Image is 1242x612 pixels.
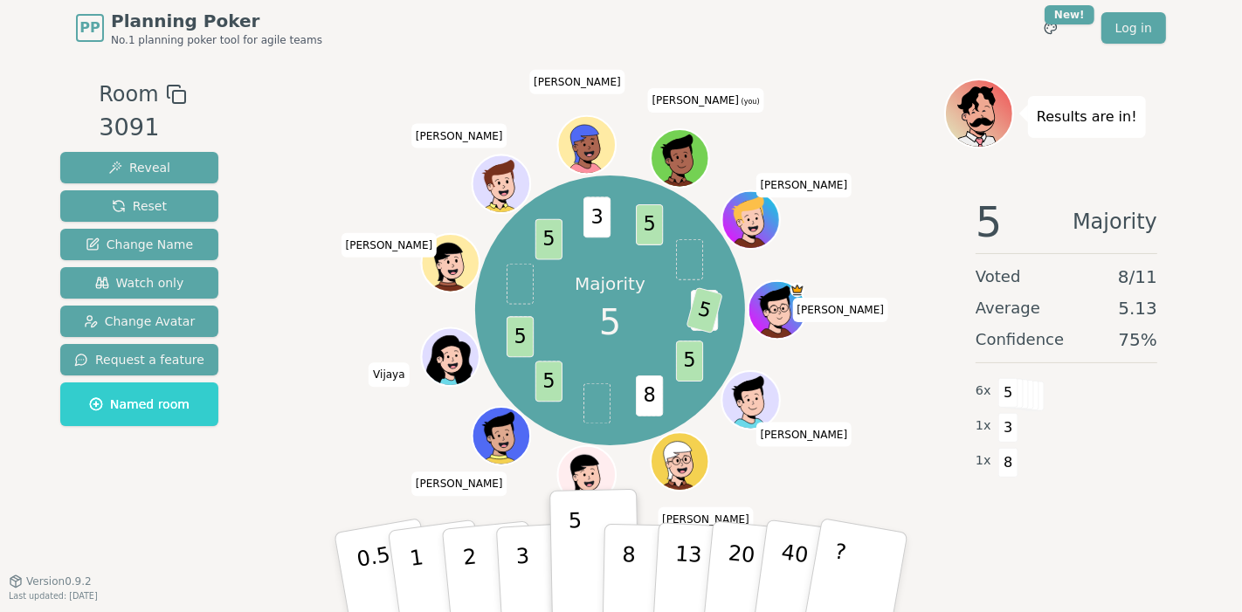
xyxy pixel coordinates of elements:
div: New! [1045,5,1094,24]
button: Named room [60,382,218,426]
span: Voted [976,265,1021,289]
span: 8 [998,448,1018,478]
button: Reset [60,190,218,222]
span: No.1 planning poker tool for agile teams [111,33,322,47]
button: Request a feature [60,344,218,375]
span: Click to change your name [647,88,763,113]
span: 5 [675,340,702,382]
a: PPPlanning PokerNo.1 planning poker tool for agile teams [76,9,322,47]
span: Last updated: [DATE] [9,591,98,601]
span: 5 [686,286,722,333]
p: Majority [575,272,645,296]
button: Version0.9.2 [9,574,92,588]
span: 5 [535,361,562,402]
span: Named room [89,395,190,413]
span: Click to change your name [342,233,438,258]
button: Click to change your avatar [652,131,707,185]
span: Change Avatar [84,313,196,330]
span: Room [99,79,158,110]
span: Version 0.9.2 [26,574,92,588]
span: 5 [599,296,621,348]
span: 3 [998,413,1018,443]
span: Matt is the host [790,283,804,298]
button: New! [1035,12,1066,44]
span: Request a feature [74,351,204,368]
span: Click to change your name [529,70,625,94]
span: 5 [636,204,663,245]
span: 5 [998,378,1018,408]
span: Click to change your name [658,507,754,532]
span: Reset [112,197,167,215]
span: Click to change your name [411,471,507,496]
span: PP [79,17,100,38]
span: 8 / 11 [1118,265,1157,289]
span: Reveal [108,159,170,176]
span: Watch only [95,274,184,292]
span: Confidence [976,327,1064,352]
span: Majority [1073,201,1157,243]
p: 5 [569,508,583,602]
span: 6 x [976,382,991,401]
span: Planning Poker [111,9,322,33]
button: Watch only [60,267,218,299]
button: Reveal [60,152,218,183]
span: 8 [636,375,663,416]
div: 3091 [99,110,186,146]
span: Average [976,296,1040,320]
span: (you) [739,98,760,106]
p: Results are in! [1037,105,1137,129]
span: 1 x [976,416,991,436]
span: Click to change your name [369,362,409,387]
span: Change Name [86,236,193,253]
span: Click to change your name [411,124,507,148]
span: 5 [507,316,534,357]
span: 3 [583,196,611,237]
span: 75 % [1119,327,1157,352]
span: 5 [535,218,562,259]
button: Change Avatar [60,306,218,337]
span: Click to change your name [792,298,888,322]
span: 1 x [976,451,991,471]
span: Click to change your name [756,423,852,447]
a: Log in [1101,12,1166,44]
span: 5 [976,201,1003,243]
button: Change Name [60,229,218,260]
span: 5.13 [1118,296,1157,320]
span: Click to change your name [756,173,852,197]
